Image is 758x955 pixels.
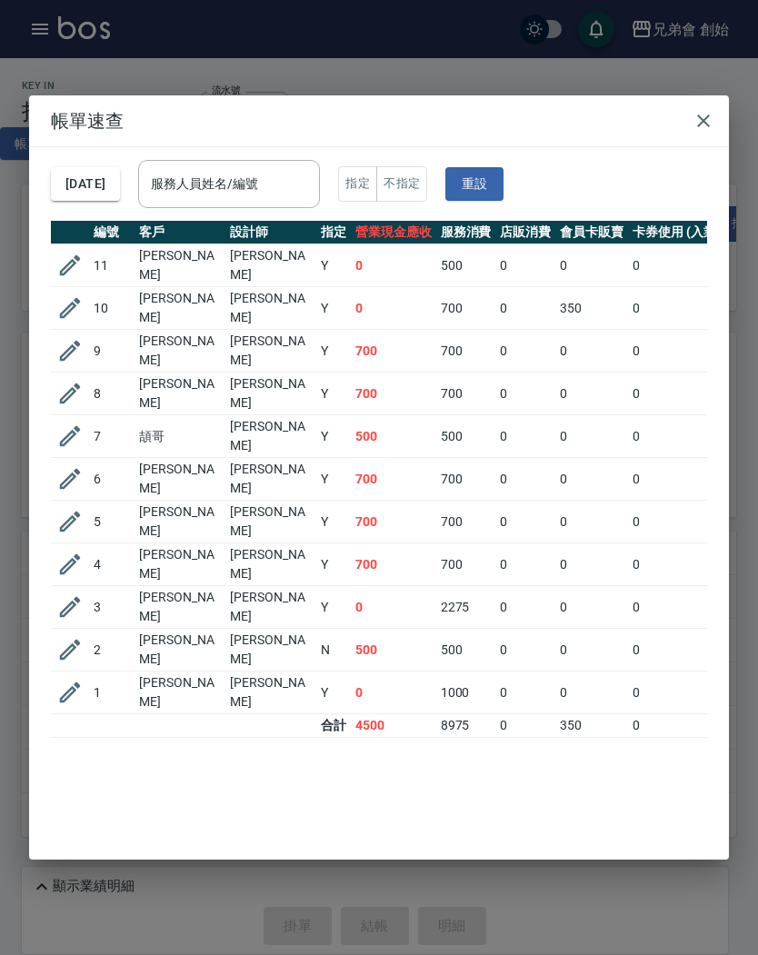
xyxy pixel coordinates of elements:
td: 700 [351,543,436,586]
td: 0 [628,714,738,738]
th: 客戶 [135,221,225,244]
td: 5 [89,501,135,543]
h2: 帳單速查 [29,95,729,146]
td: 0 [495,629,555,671]
td: 0 [351,586,436,629]
td: 4 [89,543,135,586]
td: [PERSON_NAME] [225,671,316,714]
td: 合計 [316,714,351,738]
td: [PERSON_NAME] [225,543,316,586]
button: 不指定 [376,166,427,202]
td: [PERSON_NAME] [225,586,316,629]
td: 0 [555,586,628,629]
td: 0 [555,629,628,671]
td: 700 [436,373,496,415]
td: [PERSON_NAME] [135,287,225,330]
td: 0 [351,244,436,287]
th: 會員卡販賣 [555,221,628,244]
td: Y [316,671,351,714]
td: [PERSON_NAME] [135,586,225,629]
td: 0 [495,671,555,714]
td: 700 [436,543,496,586]
th: 店販消費 [495,221,555,244]
td: 0 [555,458,628,501]
td: 0 [495,501,555,543]
td: Y [316,287,351,330]
td: 0 [628,373,738,415]
td: 0 [628,330,738,373]
td: 11 [89,244,135,287]
td: 700 [351,330,436,373]
td: 0 [628,415,738,458]
td: 7 [89,415,135,458]
th: 服務消費 [436,221,496,244]
td: 0 [628,671,738,714]
td: 2 [89,629,135,671]
td: [PERSON_NAME] [135,330,225,373]
td: 0 [555,244,628,287]
td: N [316,629,351,671]
td: 0 [495,586,555,629]
td: 350 [555,714,628,738]
td: 10 [89,287,135,330]
td: Y [316,373,351,415]
td: Y [316,458,351,501]
button: [DATE] [51,167,120,201]
td: 1000 [436,671,496,714]
td: 0 [555,671,628,714]
button: 重設 [445,167,504,201]
td: 0 [495,244,555,287]
td: 500 [436,415,496,458]
td: 700 [436,501,496,543]
td: Y [316,501,351,543]
td: [PERSON_NAME] [225,501,316,543]
td: Y [316,543,351,586]
th: 營業現金應收 [351,221,436,244]
td: 8975 [436,714,496,738]
td: 350 [555,287,628,330]
td: 700 [436,330,496,373]
th: 指定 [316,221,351,244]
td: [PERSON_NAME] [225,287,316,330]
td: 700 [436,287,496,330]
td: [PERSON_NAME] [225,458,316,501]
td: 700 [351,458,436,501]
td: 0 [628,586,738,629]
td: 0 [495,543,555,586]
td: 8 [89,373,135,415]
td: 0 [351,671,436,714]
td: 1 [89,671,135,714]
td: Y [316,586,351,629]
td: 500 [351,629,436,671]
td: 0 [495,714,555,738]
td: 0 [555,330,628,373]
th: 編號 [89,221,135,244]
td: [PERSON_NAME] [135,373,225,415]
td: 500 [436,629,496,671]
td: 700 [351,373,436,415]
td: 0 [555,501,628,543]
td: [PERSON_NAME] [225,244,316,287]
td: [PERSON_NAME] [135,244,225,287]
td: [PERSON_NAME] [225,415,316,458]
td: 0 [495,287,555,330]
td: 700 [351,501,436,543]
td: 0 [628,501,738,543]
td: 0 [495,330,555,373]
td: 0 [495,415,555,458]
td: 0 [555,543,628,586]
td: 6 [89,458,135,501]
td: 0 [351,287,436,330]
button: 指定 [338,166,377,202]
td: [PERSON_NAME] [135,671,225,714]
td: 0 [628,287,738,330]
td: 3 [89,586,135,629]
td: 700 [436,458,496,501]
td: Y [316,330,351,373]
td: [PERSON_NAME] [135,629,225,671]
td: Y [316,244,351,287]
td: 4500 [351,714,436,738]
td: 0 [628,244,738,287]
td: 0 [628,629,738,671]
td: 0 [628,458,738,501]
